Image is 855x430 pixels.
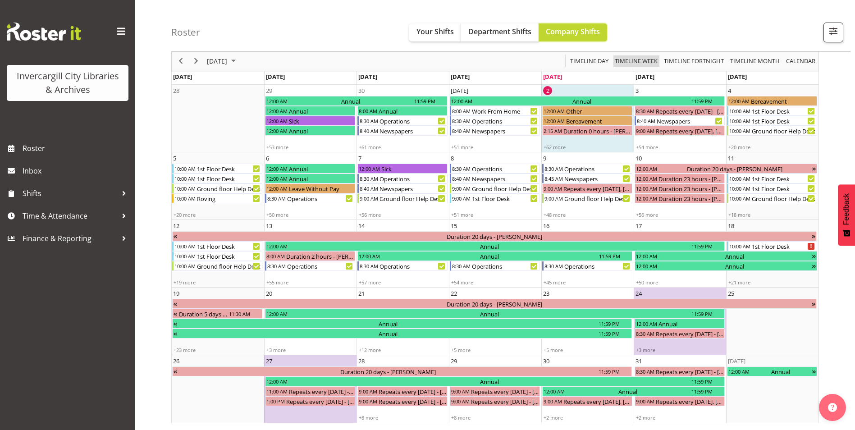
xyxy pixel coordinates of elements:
button: Previous [175,56,187,67]
div: Leave Without Pay Begin From Monday, October 6, 2025 at 12:00:00 AM GMT+13:00 Ends At Monday, Oct... [265,183,355,193]
div: Annual Begin From Friday, October 17, 2025 at 12:00:00 AM GMT+13:00 Ends At Thursday, October 23,... [172,319,632,329]
div: 10:00 AM [174,174,196,183]
div: 9:00 AM [451,184,471,193]
td: Thursday, October 23, 2025 [541,288,634,355]
div: +56 more [357,211,448,218]
td: Tuesday, October 28, 2025 [357,355,449,423]
div: 8:00 AM [451,106,471,115]
span: Timeline Month [729,56,781,67]
div: Repeats every [DATE] - [PERSON_NAME] [655,106,724,115]
div: 8:30 AM [451,164,471,173]
td: Wednesday, October 15, 2025 [449,220,541,288]
span: Finance & Reporting [23,232,117,245]
div: Duration 23 hours - [PERSON_NAME] [658,174,724,183]
span: Timeline Day [569,56,609,67]
div: 8:30 AM [544,261,563,270]
span: Timeline Fortnight [663,56,725,67]
div: Operations Begin From Thursday, October 9, 2025 at 8:30:00 AM GMT+13:00 Ends At Thursday, October... [542,164,632,174]
div: Annual Begin From Monday, September 29, 2025 at 12:00:00 AM GMT+13:00 Ends At Monday, September 2... [265,126,355,136]
div: Newspapers Begin From Friday, October 3, 2025 at 8:40:00 AM GMT+13:00 Ends At Friday, October 3, ... [635,116,725,126]
div: Operations [379,261,447,270]
div: 12:00 AM [265,106,288,115]
div: 8:40 AM [451,126,471,135]
div: 8:30 AM [359,261,379,270]
div: Duration 0 hours - [PERSON_NAME] [562,126,632,135]
div: 1st Floor Desk Begin From Sunday, October 5, 2025 at 10:00:00 AM GMT+13:00 Ends At Sunday, Octobe... [172,174,262,183]
td: Wednesday, October 1, 2025 [449,85,541,152]
div: Operations Begin From Wednesday, October 8, 2025 at 8:30:00 AM GMT+13:00 Ends At Wednesday, Octob... [450,164,540,174]
div: +23 more [172,347,263,353]
div: Duration 2 hours - [PERSON_NAME] [285,252,355,261]
div: 8:30 AM [635,106,655,115]
div: 12:00 AM [450,96,473,105]
div: Ground floor Help Desk [196,261,262,270]
div: 12:00 AM [543,106,565,115]
td: Sunday, September 28, 2025 [172,85,264,152]
div: Bereavement [565,116,632,125]
div: Annual [288,96,413,105]
td: Saturday, October 11, 2025 [726,152,818,220]
span: Roster [23,142,131,155]
div: Annual [658,252,811,261]
button: Month [785,56,817,67]
div: Sick Begin From Tuesday, October 7, 2025 at 12:00:00 AM GMT+13:00 Ends At Tuesday, October 7, 202... [357,164,448,174]
div: Annual Begin From Monday, September 29, 2025 at 12:00:00 AM GMT+13:00 Ends At Tuesday, September ... [265,96,448,106]
td: Thursday, October 16, 2025 [541,220,634,288]
td: Thursday, October 2, 2025 [541,85,634,152]
td: Monday, October 13, 2025 [264,220,357,288]
div: Repeats every thursday, friday - Lynette Lockett Begin From Thursday, October 9, 2025 at 9:00:00 ... [542,183,632,193]
div: Duration 5 days - Jillian Hunter Begin From Tuesday, October 14, 2025 at 9:00:00 AM GMT+13:00 End... [172,309,262,319]
div: Newspapers [656,116,724,125]
div: Sick [380,164,447,173]
div: Annual Begin From Friday, October 17, 2025 at 12:00:00 AM GMT+13:00 Ends At Thursday, October 23,... [635,251,817,261]
div: 8:30 AM [451,116,471,125]
button: Timeline Month [729,56,782,67]
div: 10:00 AM [728,242,751,251]
div: Operations [471,261,540,270]
div: Bereavement Begin From Thursday, October 2, 2025 at 12:00:00 AM GMT+13:00 Ends At Thursday, Octob... [542,116,632,126]
div: 1st Floor Desk Begin From Saturday, October 4, 2025 at 10:00:00 AM GMT+13:00 Ends At Saturday, Oc... [727,106,817,116]
div: Annual Begin From Friday, October 24, 2025 at 12:00:00 AM GMT+13:00 Ends At Friday, October 24, 2... [635,319,725,329]
div: 1st Floor Desk Begin From Sunday, October 12, 2025 at 10:00:00 AM GMT+13:00 Ends At Sunday, Octob... [172,241,262,251]
div: Bereavement Begin From Saturday, October 4, 2025 at 12:00:00 AM GMT+13:00 Ends At Saturday, Octob... [727,96,817,106]
div: Roving Begin From Sunday, October 5, 2025 at 10:00:00 AM GMT+13:00 Ends At Sunday, October 5, 202... [172,193,262,203]
div: +20 more [727,144,818,151]
div: Annual [288,242,690,251]
div: Newspapers [471,126,540,135]
button: Your Shifts [409,23,461,41]
div: Ground floor Help Desk Begin From Sunday, October 5, 2025 at 10:00:00 AM GMT+13:00 Ends At Sunday... [172,183,262,193]
div: Repeats every thursday, friday - Lynette Lockett Begin From Friday, October 3, 2025 at 9:00:00 AM... [635,126,725,136]
div: 12:00 AM [635,261,658,270]
button: Feedback - Show survey [838,184,855,246]
div: Operations Begin From Monday, October 13, 2025 at 8:30:00 AM GMT+13:00 Ends At Monday, October 13... [265,261,355,271]
div: 10:00 AM [728,106,751,115]
div: Newspapers [471,174,540,183]
div: Annual Begin From Monday, October 6, 2025 at 12:00:00 AM GMT+13:00 Ends At Monday, October 6, 202... [265,164,355,174]
div: previous period [173,52,188,71]
div: next period [188,52,204,71]
div: 10:00 AM [728,116,751,125]
div: +19 more [172,279,263,286]
div: Ground floor Help Desk Begin From Tuesday, October 7, 2025 at 9:00:00 AM GMT+13:00 Ends At Tuesda... [357,193,448,203]
div: +51 more [449,211,541,218]
div: Annual [288,126,355,135]
div: Ground floor Help Desk Begin From Wednesday, October 8, 2025 at 9:00:00 AM GMT+13:00 Ends At Wedn... [450,183,540,193]
div: Other [565,106,632,115]
div: 1st Floor Desk [751,116,817,125]
div: Duration 5 days - [PERSON_NAME] [178,309,228,318]
td: Friday, October 17, 2025 [634,220,726,288]
div: Roving [196,194,262,203]
div: 1st Floor Desk Begin From Saturday, October 18, 2025 at 10:00:00 AM GMT+13:00 Ends At Saturday, O... [727,241,817,251]
span: Department Shifts [468,27,531,37]
button: Timeline Week [613,56,659,67]
div: Repeats every [DATE], [DATE] - [PERSON_NAME] [655,126,724,135]
div: 12:00 AM [635,184,658,193]
div: Operations [379,174,447,183]
div: Duration 20 days - [PERSON_NAME] [658,164,811,173]
button: Fortnight [663,56,726,67]
span: Feedback [842,193,850,225]
button: Timeline Day [569,56,610,67]
td: Sunday, October 26, 2025 [172,355,264,423]
div: Operations Begin From Monday, October 6, 2025 at 8:30:00 AM GMT+13:00 Ends At Monday, October 6, ... [265,193,355,203]
div: 12:00 AM [635,174,658,183]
